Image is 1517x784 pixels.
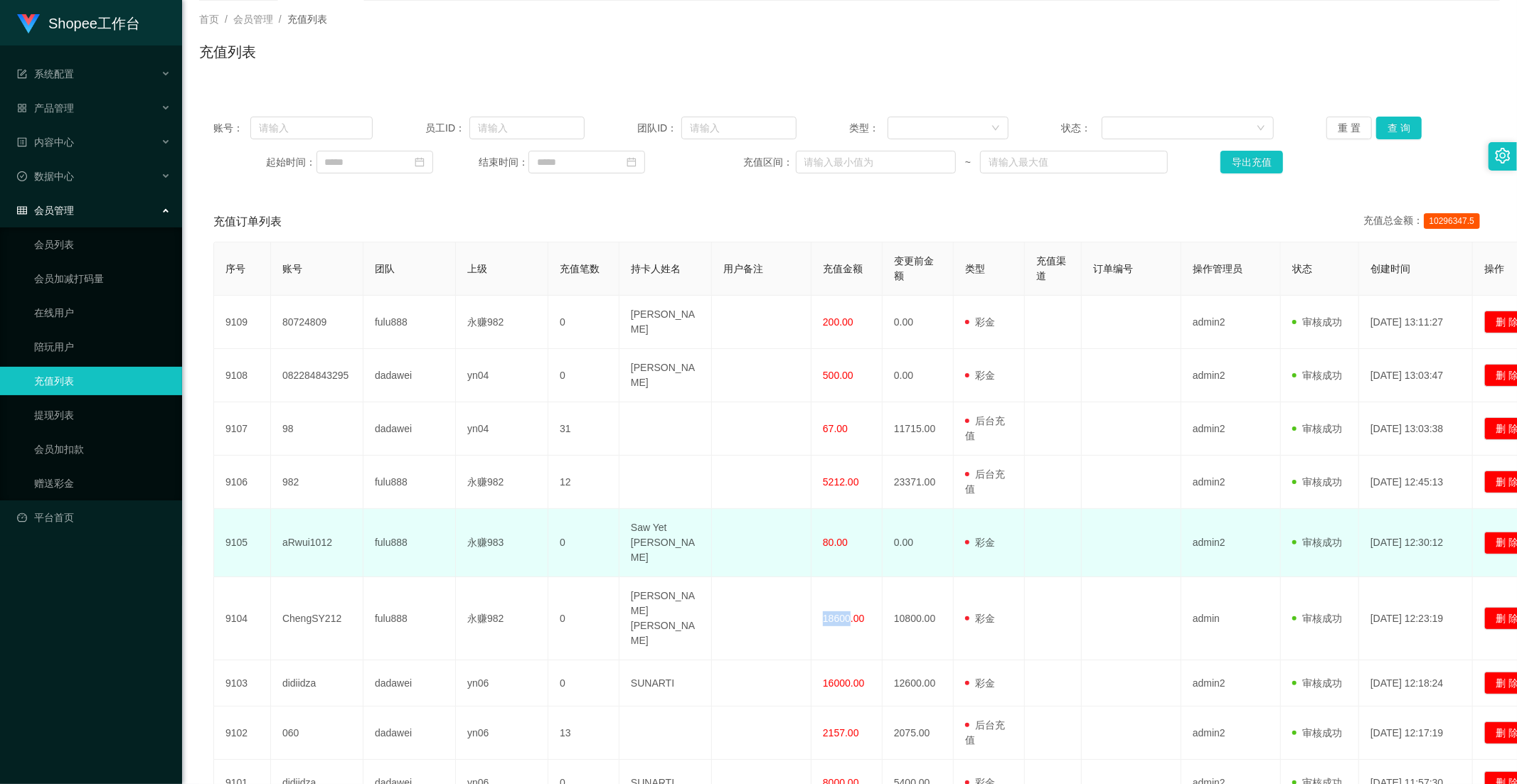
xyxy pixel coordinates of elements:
[213,213,282,230] span: 充值订单列表
[214,660,271,707] td: 9103
[1292,727,1342,739] span: 审核成功
[213,121,250,136] span: 账号：
[823,370,853,381] span: 500.00
[965,415,1005,441] span: 后台充值
[17,136,74,148] span: 内容中心
[1359,707,1473,760] td: [DATE] 12:17:19
[743,155,795,170] span: 充值区间：
[17,137,27,147] i: 图标: profile
[282,263,302,274] span: 账号
[214,349,271,402] td: 9108
[1292,263,1312,274] span: 状态
[456,660,548,707] td: yn06
[548,402,619,456] td: 31
[214,707,271,760] td: 9102
[965,370,995,381] span: 彩金
[823,423,848,434] span: 67.00
[456,577,548,660] td: 永赚982
[1359,577,1473,660] td: [DATE] 12:23:19
[17,205,74,216] span: 会员管理
[225,14,228,25] span: /
[1292,537,1342,548] span: 审核成功
[17,68,74,80] span: 系统配置
[17,102,74,114] span: 产品管理
[965,677,995,689] span: 彩金
[849,121,887,136] span: 类型：
[17,17,140,28] a: Shopee工作台
[965,263,985,274] span: 类型
[34,264,171,293] a: 会员加减打码量
[956,155,981,170] span: ~
[883,296,954,349] td: 0.00
[823,727,859,739] span: 2157.00
[34,401,171,429] a: 提现列表
[1093,263,1133,274] span: 订单编号
[883,349,954,402] td: 0.00
[1257,124,1265,134] i: 图标: down
[1181,349,1281,402] td: admin2
[548,577,619,660] td: 0
[425,121,469,136] span: 员工ID：
[883,577,954,660] td: 10800.00
[271,349,363,402] td: 082284843295
[965,613,995,624] span: 彩金
[363,296,456,349] td: fulu888
[965,719,1005,746] span: 后台充值
[1181,509,1281,577] td: admin2
[456,456,548,509] td: 永赚982
[214,456,271,509] td: 9106
[1364,213,1486,230] div: 充值总金额：
[250,117,373,139] input: 请输入
[1376,117,1422,139] button: 查 询
[1292,476,1342,488] span: 审核成功
[1181,402,1281,456] td: admin2
[214,296,271,349] td: 9109
[199,41,256,63] h1: 充值列表
[619,296,712,349] td: [PERSON_NAME]
[214,509,271,577] td: 9105
[1181,577,1281,660] td: admin
[619,660,712,707] td: SUNARTI
[271,707,363,760] td: 060
[548,660,619,707] td: 0
[1181,456,1281,509] td: admin2
[1359,296,1473,349] td: [DATE] 13:11:27
[271,296,363,349] td: 80724809
[883,509,954,577] td: 0.00
[17,14,40,34] img: logo.9652507e.png
[1359,349,1473,402] td: [DATE] 13:03:47
[1181,707,1281,760] td: admin2
[17,171,27,181] i: 图标: check-circle-o
[723,263,763,274] span: 用户备注
[267,155,316,170] span: 起始时间：
[548,349,619,402] td: 0
[883,456,954,509] td: 23371.00
[17,171,74,182] span: 数据中心
[1292,423,1342,434] span: 审核成功
[271,509,363,577] td: aRwui1012
[17,103,27,113] i: 图标: appstore-o
[214,577,271,660] td: 9104
[1292,316,1342,328] span: 审核成功
[1359,402,1473,456] td: [DATE] 13:03:38
[1220,151,1283,173] button: 导出充值
[560,263,600,274] span: 充值笔数
[627,157,637,167] i: 图标: calendar
[1484,263,1504,274] span: 操作
[1359,660,1473,707] td: [DATE] 12:18:24
[1036,255,1066,281] span: 充值渠道
[823,613,864,624] span: 18600.00
[1181,296,1281,349] td: admin2
[823,263,863,274] span: 充值金额
[34,367,171,395] a: 充值列表
[883,707,954,760] td: 2075.00
[479,155,528,170] span: 结束时间：
[619,577,712,660] td: [PERSON_NAME] [PERSON_NAME]
[456,707,548,760] td: yn06
[456,509,548,577] td: 永赚983
[965,316,995,328] span: 彩金
[1292,677,1342,689] span: 审核成功
[619,349,712,402] td: [PERSON_NAME]
[233,14,273,25] span: 会员管理
[1495,148,1511,163] i: 图标: setting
